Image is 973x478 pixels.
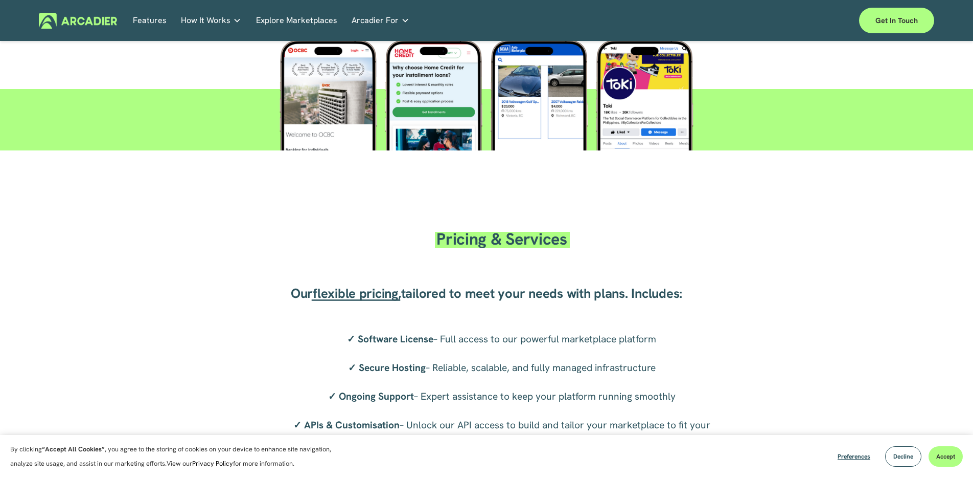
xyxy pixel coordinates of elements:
p: – Full access to our powerful marketplace platform – Reliable, scalable, and fully managed infras... [282,332,722,447]
strong: “Accept All Cookies” [42,445,105,453]
span: Preferences [838,452,870,461]
button: Decline [885,446,921,467]
span: Pricing & Services [436,228,567,250]
a: Features [133,13,167,29]
a: , [398,285,401,302]
strong: ✓ Secure Hosting [348,361,426,374]
a: Explore Marketplaces [256,13,337,29]
span: Our [291,285,313,302]
span: flexible pricing [313,285,398,302]
a: folder dropdown [181,13,241,29]
strong: ✓ APIs & Customisation [293,419,400,431]
span: Decline [893,452,913,461]
strong: Software License [358,333,433,345]
span: tailored to meet your needs with plans. Includes: [401,285,682,302]
strong: ✓ [347,333,355,345]
a: folder dropdown [352,13,409,29]
img: Arcadier [39,13,117,29]
a: Privacy Policy [192,459,233,468]
strong: ✓ Ongoing Support [328,390,414,403]
p: By clicking , you agree to the storing of cookies on your device to enhance site navigation, anal... [10,442,342,471]
iframe: Chat Widget [922,429,973,478]
button: Preferences [830,446,878,467]
span: Arcadier For [352,13,399,28]
span: How It Works [181,13,230,28]
a: Get in touch [859,8,934,33]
